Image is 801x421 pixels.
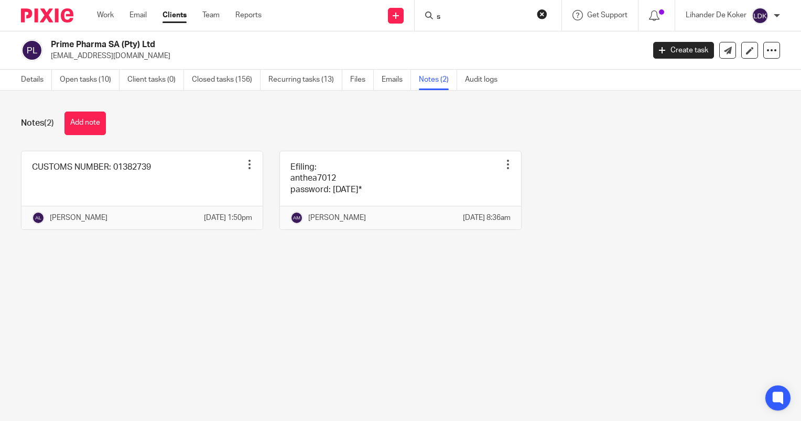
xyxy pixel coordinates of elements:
[21,118,54,129] h1: Notes
[51,51,637,61] p: [EMAIL_ADDRESS][DOMAIN_NAME]
[64,112,106,135] button: Add note
[686,10,746,20] p: Lihander De Koker
[129,10,147,20] a: Email
[587,12,627,19] span: Get Support
[235,10,262,20] a: Reports
[463,213,511,223] p: [DATE] 8:36am
[202,10,220,20] a: Team
[204,213,252,223] p: [DATE] 1:50pm
[21,8,73,23] img: Pixie
[419,70,457,90] a: Notes (2)
[21,70,52,90] a: Details
[97,10,114,20] a: Work
[752,7,768,24] img: svg%3E
[21,39,43,61] img: svg%3E
[192,70,261,90] a: Closed tasks (156)
[465,70,505,90] a: Audit logs
[127,70,184,90] a: Client tasks (0)
[653,42,714,59] a: Create task
[350,70,374,90] a: Files
[537,9,547,19] button: Clear
[32,212,45,224] img: svg%3E
[60,70,120,90] a: Open tasks (10)
[382,70,411,90] a: Emails
[50,213,107,223] p: [PERSON_NAME]
[44,119,54,127] span: (2)
[51,39,520,50] h2: Prime Pharma SA (Pty) Ltd
[290,212,303,224] img: svg%3E
[163,10,187,20] a: Clients
[308,213,366,223] p: [PERSON_NAME]
[436,13,530,22] input: Search
[268,70,342,90] a: Recurring tasks (13)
